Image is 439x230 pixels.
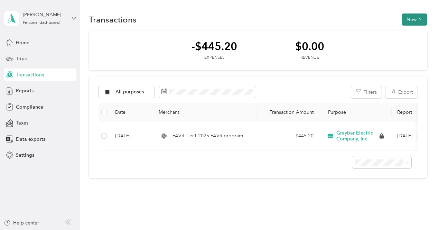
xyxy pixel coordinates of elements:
[351,86,382,98] button: Filters
[295,55,324,61] div: Revenue
[110,122,153,150] td: [DATE]
[262,132,314,140] div: - $445.20
[16,39,29,46] span: Home
[16,71,44,79] span: Transactions
[153,103,257,122] th: Merchant
[192,55,237,61] div: Expenses
[110,103,153,122] th: Date
[325,109,346,115] span: Purpose
[16,87,34,94] span: Reports
[16,55,27,62] span: Trips
[4,219,39,227] button: Help center
[16,136,45,143] span: Data exports
[16,119,28,127] span: Taxes
[295,40,324,52] div: $0.00
[172,132,243,140] span: FAVR Tier1 2025 FAVR program
[115,90,144,94] span: All purposes
[16,151,34,159] span: Settings
[89,16,137,23] h1: Transactions
[16,103,43,111] span: Compliance
[192,40,237,52] div: -$445.20
[336,130,378,142] span: Graybar Electric Company, Inc
[400,191,439,230] iframe: Everlance-gr Chat Button Frame
[257,103,319,122] th: Transaction Amount
[402,13,427,26] button: New
[385,86,418,98] button: Export
[23,21,60,25] div: Personal dashboard
[23,11,66,18] div: [PERSON_NAME]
